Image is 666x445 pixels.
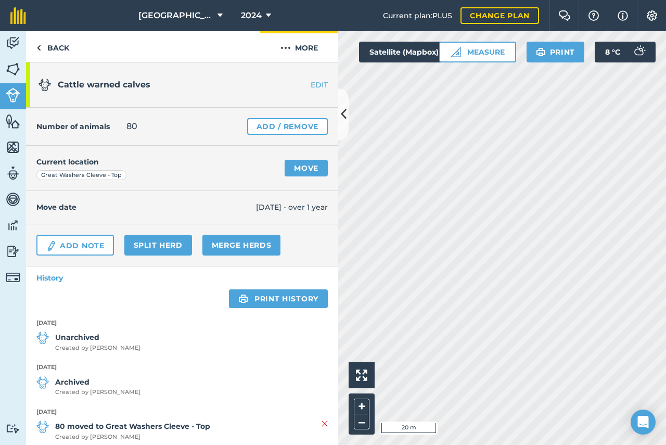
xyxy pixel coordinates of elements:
[460,7,539,24] a: Change plan
[631,410,656,435] div: Open Intercom Messenger
[55,376,140,388] strong: Archived
[36,408,328,417] strong: [DATE]
[36,421,49,433] img: svg+xml;base64,PD94bWwgdmVyc2lvbj0iMS4wIiBlbmNvZGluZz0idXRmLTgiPz4KPCEtLSBHZW5lcmF0b3I6IEFkb2JlIE...
[558,10,571,21] img: Two speech bubbles overlapping with the left bubble in the forefront
[451,47,461,57] img: Ruler icon
[6,192,20,207] img: svg+xml;base64,PD94bWwgdmVyc2lvbj0iMS4wIiBlbmNvZGluZz0idXRmLTgiPz4KPCEtLSBHZW5lcmF0b3I6IEFkb2JlIE...
[618,9,628,22] img: svg+xml;base64,PHN2ZyB4bWxucz0iaHR0cDovL3d3dy53My5vcmcvMjAwMC9zdmciIHdpZHRoPSIxNyIgaGVpZ2h0PSIxNy...
[36,42,41,54] img: svg+xml;base64,PHN2ZyB4bWxucz0iaHR0cDovL3d3dy53My5vcmcvMjAwMC9zdmciIHdpZHRoPSI5IiBoZWlnaHQ9IjI0Ii...
[138,9,213,22] span: [GEOGRAPHIC_DATA]
[6,166,20,181] img: svg+xml;base64,PD94bWwgdmVyc2lvbj0iMS4wIiBlbmNvZGluZz0idXRmLTgiPz4KPCEtLSBHZW5lcmF0b3I6IEFkb2JlIE...
[36,363,328,372] strong: [DATE]
[55,344,140,353] span: Created by [PERSON_NAME]
[285,160,328,176] a: Move
[527,42,585,62] button: Print
[359,42,459,62] button: Satellite (Mapbox)
[241,9,262,22] span: 2024
[273,80,338,90] a: EDIT
[322,417,328,430] img: svg+xml;base64,PHN2ZyB4bWxucz0iaHR0cDovL3d3dy53My5vcmcvMjAwMC9zdmciIHdpZHRoPSIyMiIgaGVpZ2h0PSIzMC...
[6,218,20,233] img: svg+xml;base64,PD94bWwgdmVyc2lvbj0iMS4wIiBlbmNvZGluZz0idXRmLTgiPz4KPCEtLSBHZW5lcmF0b3I6IEFkb2JlIE...
[229,289,328,308] a: Print history
[6,88,20,103] img: svg+xml;base64,PD94bWwgdmVyc2lvbj0iMS4wIiBlbmNvZGluZz0idXRmLTgiPz4KPCEtLSBHZW5lcmF0b3I6IEFkb2JlIE...
[6,270,20,285] img: svg+xml;base64,PD94bWwgdmVyc2lvbj0iMS4wIiBlbmNvZGluZz0idXRmLTgiPz4KPCEtLSBHZW5lcmF0b3I6IEFkb2JlIE...
[26,266,338,289] a: History
[587,10,600,21] img: A question mark icon
[55,388,140,397] span: Created by [PERSON_NAME]
[6,139,20,155] img: svg+xml;base64,PHN2ZyB4bWxucz0iaHR0cDovL3d3dy53My5vcmcvMjAwMC9zdmciIHdpZHRoPSI1NiIgaGVpZ2h0PSI2MC...
[356,370,367,381] img: Four arrows, one pointing top left, one top right, one bottom right and the last bottom left
[247,118,328,135] a: Add / Remove
[354,414,369,429] button: –
[605,42,620,62] span: 8 ° C
[39,79,51,91] img: svg+xml;base64,PD94bWwgdmVyc2lvbj0iMS4wIiBlbmNvZGluZz0idXRmLTgiPz4KPCEtLSBHZW5lcmF0b3I6IEFkb2JlIE...
[36,170,126,181] div: Great Washers Cleeve - Top
[36,319,328,328] strong: [DATE]
[36,332,49,344] img: svg+xml;base64,PD94bWwgdmVyc2lvbj0iMS4wIiBlbmNvZGluZz0idXRmLTgiPz4KPCEtLSBHZW5lcmF0b3I6IEFkb2JlIE...
[6,244,20,259] img: svg+xml;base64,PD94bWwgdmVyc2lvbj0iMS4wIiBlbmNvZGluZz0idXRmLTgiPz4KPCEtLSBHZW5lcmF0b3I6IEFkb2JlIE...
[26,31,80,62] a: Back
[6,35,20,51] img: svg+xml;base64,PD94bWwgdmVyc2lvbj0iMS4wIiBlbmNvZGluZz0idXRmLTgiPz4KPCEtLSBHZW5lcmF0b3I6IEFkb2JlIE...
[46,240,57,252] img: svg+xml;base64,PD94bWwgdmVyc2lvbj0iMS4wIiBlbmNvZGluZz0idXRmLTgiPz4KPCEtLSBHZW5lcmF0b3I6IEFkb2JlIE...
[126,120,137,133] span: 80
[36,376,49,389] img: svg+xml;base64,PD94bWwgdmVyc2lvbj0iMS4wIiBlbmNvZGluZz0idXRmLTgiPz4KPCEtLSBHZW5lcmF0b3I6IEFkb2JlIE...
[629,42,649,62] img: svg+xml;base64,PD94bWwgdmVyc2lvbj0iMS4wIiBlbmNvZGluZz0idXRmLTgiPz4KPCEtLSBHZW5lcmF0b3I6IEFkb2JlIE...
[36,235,114,256] a: Add Note
[383,10,452,21] span: Current plan : PLUS
[595,42,656,62] button: 8 °C
[646,10,658,21] img: A cog icon
[36,156,99,168] h4: Current location
[6,61,20,77] img: svg+xml;base64,PHN2ZyB4bWxucz0iaHR0cDovL3d3dy53My5vcmcvMjAwMC9zdmciIHdpZHRoPSI1NiIgaGVpZ2h0PSI2MC...
[354,399,369,414] button: +
[256,201,328,213] span: [DATE] - over 1 year
[58,80,150,90] span: Cattle warned calves
[536,46,546,58] img: svg+xml;base64,PHN2ZyB4bWxucz0iaHR0cDovL3d3dy53My5vcmcvMjAwMC9zdmciIHdpZHRoPSIxOSIgaGVpZ2h0PSIyNC...
[55,433,210,442] span: Created by [PERSON_NAME]
[36,121,110,132] h4: Number of animals
[280,42,291,54] img: svg+xml;base64,PHN2ZyB4bWxucz0iaHR0cDovL3d3dy53My5vcmcvMjAwMC9zdmciIHdpZHRoPSIyMCIgaGVpZ2h0PSIyNC...
[6,424,20,434] img: svg+xml;base64,PD94bWwgdmVyc2lvbj0iMS4wIiBlbmNvZGluZz0idXRmLTgiPz4KPCEtLSBHZW5lcmF0b3I6IEFkb2JlIE...
[439,42,516,62] button: Measure
[124,235,192,256] a: Split herd
[202,235,281,256] a: Merge Herds
[238,293,248,305] img: svg+xml;base64,PHN2ZyB4bWxucz0iaHR0cDovL3d3dy53My5vcmcvMjAwMC9zdmciIHdpZHRoPSIxOSIgaGVpZ2h0PSIyNC...
[260,31,338,62] button: More
[10,7,26,24] img: fieldmargin Logo
[55,332,140,343] strong: Unarchived
[36,201,256,213] h4: Move date
[6,113,20,129] img: svg+xml;base64,PHN2ZyB4bWxucz0iaHR0cDovL3d3dy53My5vcmcvMjAwMC9zdmciIHdpZHRoPSI1NiIgaGVpZ2h0PSI2MC...
[55,421,210,432] strong: 80 moved to Great Washers Cleeve - Top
